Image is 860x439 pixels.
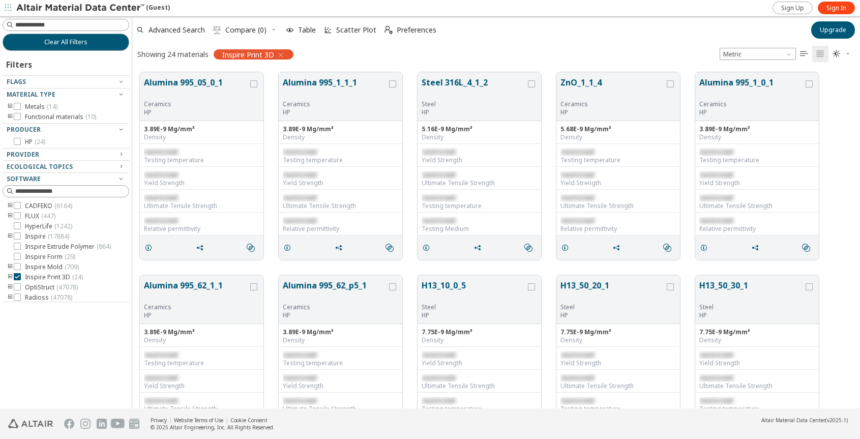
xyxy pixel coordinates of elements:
span: ( 6164 ) [54,201,72,210]
span: ( 14 ) [47,102,57,111]
i:  [663,244,671,252]
p: HP [699,108,804,116]
span: restricted [422,350,455,359]
span: restricted [699,396,733,405]
div: Ceramics [283,303,387,311]
div: Relative permittivity [283,225,398,233]
div: Yield Strength [560,359,676,367]
button: Provider [3,149,129,161]
div: Yield Strength [560,179,676,187]
span: Scatter Plot [336,26,376,34]
button: ZnO_1_1_4 [560,76,665,100]
a: Sign Up [773,2,813,14]
button: Flags [3,76,129,88]
div: Testing temperature [422,202,537,210]
i: toogle group [7,283,14,291]
span: Inspire Print 3D [25,273,83,281]
button: Producer [3,124,129,136]
p: HP [283,108,387,116]
span: CADFEKO [25,202,72,210]
span: Table [298,26,316,34]
div: 7.75E-9 Mg/mm³ [560,328,676,336]
i:  [816,50,824,58]
span: restricted [560,193,594,202]
p: HP [422,108,526,116]
button: Alumina 995_62_1_1 [144,279,248,303]
div: Testing temperature [144,359,259,367]
p: HP [560,311,665,319]
button: Details [695,238,717,258]
div: Testing temperature [560,156,676,164]
div: Showing 24 materials [137,49,209,59]
div: Steel [560,303,665,311]
i: toogle group [7,273,14,281]
span: restricted [283,396,316,405]
span: restricted [283,148,316,156]
div: Density [283,336,398,344]
span: Sign In [826,4,846,12]
div: Testing temperature [699,156,815,164]
span: ( 24 ) [72,273,83,281]
span: Advanced Search [149,26,205,34]
span: restricted [560,148,594,156]
button: Alumina 995_62_p5_1 [283,279,387,303]
button: Similar search [797,238,819,258]
div: Density [560,336,676,344]
span: Provider [7,150,39,159]
div: 3.89E-9 Mg/mm³ [283,125,398,133]
span: Ecological Topics [7,162,73,171]
div: Ultimate Tensile Strength [560,382,676,390]
i:  [833,50,841,58]
span: restricted [144,373,177,382]
span: restricted [283,350,316,359]
span: ( 29 ) [65,252,75,261]
span: ( 10 ) [85,112,96,121]
div: Testing Medium [422,225,537,233]
a: Website Terms of Use [174,417,223,424]
i: toogle group [7,212,14,220]
span: OptiStruct [25,283,78,291]
div: 3.89E-9 Mg/mm³ [144,328,259,336]
span: restricted [422,216,455,225]
div: 7.75E-9 Mg/mm³ [422,328,537,336]
p: HP [283,311,387,319]
span: restricted [144,216,177,225]
div: Testing temperature [283,359,398,367]
div: Unit System [720,48,796,60]
span: Inspire Mold [25,263,79,271]
span: restricted [144,350,177,359]
span: restricted [699,170,733,179]
span: FLUX [25,212,55,220]
span: restricted [422,170,455,179]
div: Testing temperature [422,405,537,413]
div: Testing temperature [283,156,398,164]
p: HP [560,108,665,116]
div: Ultimate Tensile Strength [422,382,537,390]
div: Steel [422,303,526,311]
i: toogle group [7,202,14,210]
i: toogle group [7,294,14,302]
a: Privacy [151,417,167,424]
button: Ecological Topics [3,161,129,173]
span: Inspire Extrude Polymer [25,243,111,251]
div: Ultimate Tensile Strength [699,382,815,390]
button: Alumina 995_1_0_1 [699,76,804,100]
span: restricted [560,170,594,179]
span: restricted [699,193,733,202]
span: Material Type [7,90,55,99]
div: 3.89E-9 Mg/mm³ [283,328,398,336]
button: Alumina 995_05_0_1 [144,76,248,100]
button: Share [191,238,213,258]
div: Ultimate Tensile Strength [699,202,815,210]
span: ( 17884 ) [48,232,69,241]
span: Radioss [25,294,72,302]
div: Yield Strength [422,359,537,367]
span: ( 24 ) [35,137,45,146]
button: Clear All Filters [3,34,129,51]
button: Tile View [812,46,828,62]
span: restricted [699,350,733,359]
span: restricted [422,373,455,382]
div: Filters [3,51,37,75]
button: Share [747,238,768,258]
i:  [524,244,532,252]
